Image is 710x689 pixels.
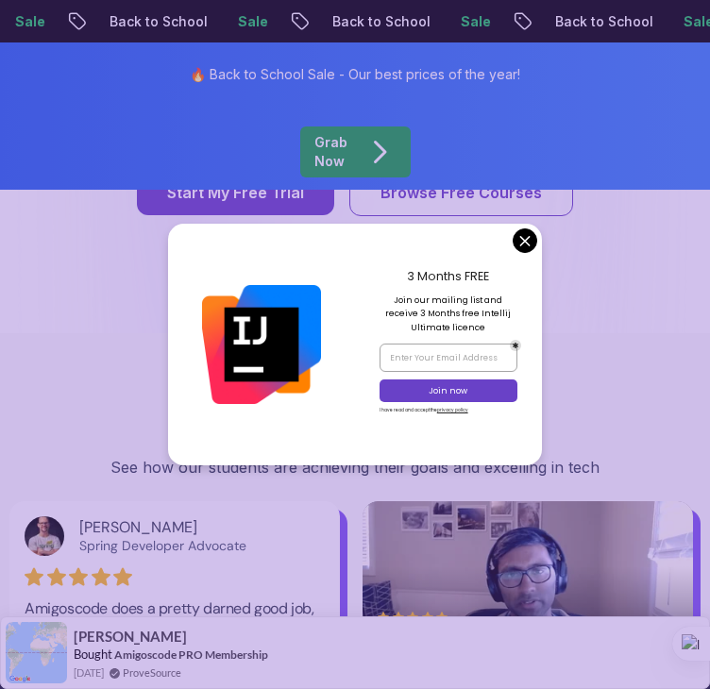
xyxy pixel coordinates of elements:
a: Spring Developer Advocate [79,537,246,554]
span: [PERSON_NAME] [74,629,187,645]
p: Grab Now [314,133,348,171]
img: provesource social proof notification image [6,622,67,683]
span: [DATE] [74,664,104,681]
p: 🔥 Back to School Sale - Our best prices of the year! [190,65,520,84]
p: Back to School [540,12,668,31]
p: Sale [223,12,283,31]
div: [PERSON_NAME] [79,518,310,537]
a: Amigoscode PRO Membership [114,647,268,662]
button: Browse Free Courses [349,169,573,216]
p: See how our students are achieving their goals and excelling in tech [110,456,600,479]
img: Josh Long avatar [25,516,64,556]
span: Bought [74,647,112,662]
p: Sale [446,12,506,31]
p: Back to School [94,12,223,31]
button: Start My Free Trial [137,170,334,215]
p: Back to School [317,12,446,31]
a: ProveSource [123,664,181,681]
